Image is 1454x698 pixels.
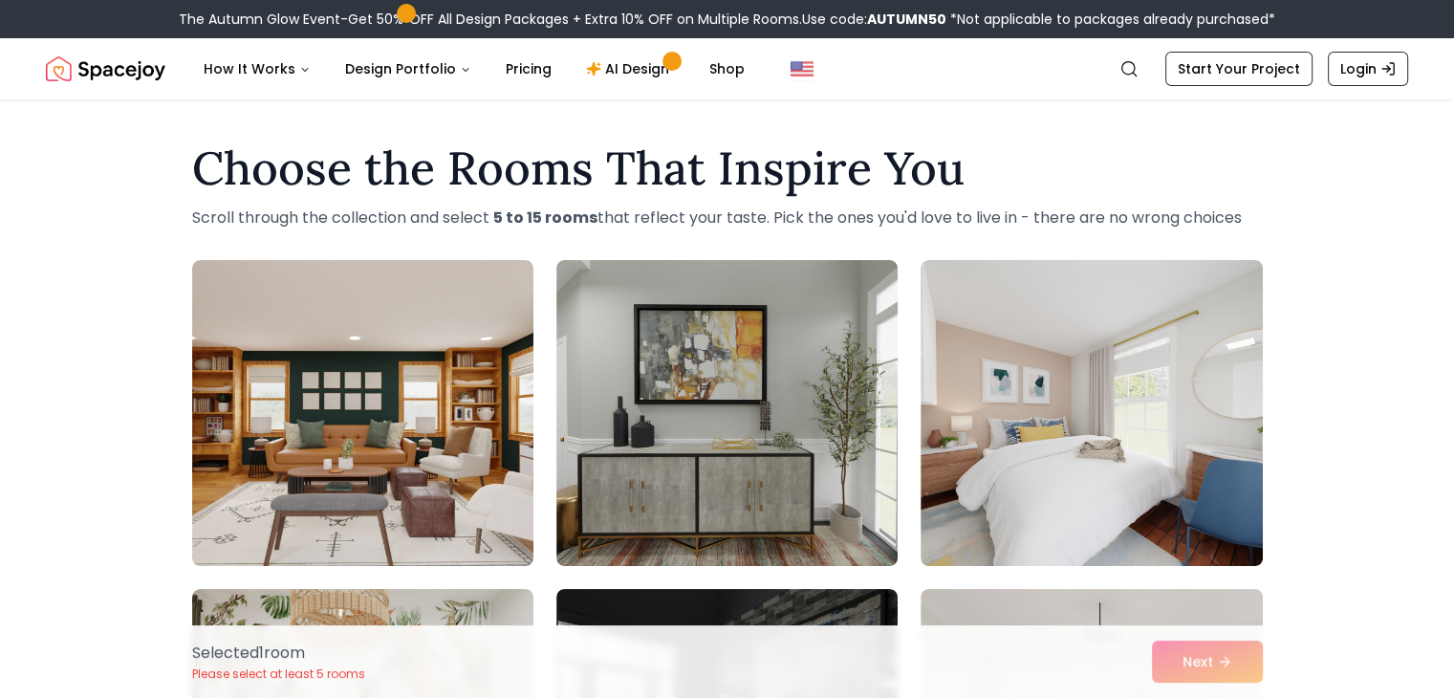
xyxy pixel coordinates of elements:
h1: Choose the Rooms That Inspire You [192,145,1263,191]
a: Pricing [490,50,567,88]
strong: 5 to 15 rooms [493,207,597,229]
a: Shop [694,50,760,88]
p: Scroll through the collection and select that reflect your taste. Pick the ones you'd love to liv... [192,207,1263,229]
a: AI Design [571,50,690,88]
a: Spacejoy [46,50,165,88]
p: Please select at least 5 rooms [192,666,365,682]
img: United States [791,57,814,80]
button: How It Works [188,50,326,88]
nav: Global [46,38,1408,99]
img: Room room-1 [192,260,533,566]
a: Login [1328,52,1408,86]
img: Room room-2 [556,260,898,566]
span: Use code: [802,10,946,29]
nav: Main [188,50,760,88]
p: Selected 1 room [192,642,365,665]
img: Spacejoy Logo [46,50,165,88]
div: The Autumn Glow Event-Get 50% OFF All Design Packages + Extra 10% OFF on Multiple Rooms. [179,10,1275,29]
img: Room room-3 [921,260,1262,566]
a: Start Your Project [1165,52,1313,86]
button: Design Portfolio [330,50,487,88]
b: AUTUMN50 [867,10,946,29]
span: *Not applicable to packages already purchased* [946,10,1275,29]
